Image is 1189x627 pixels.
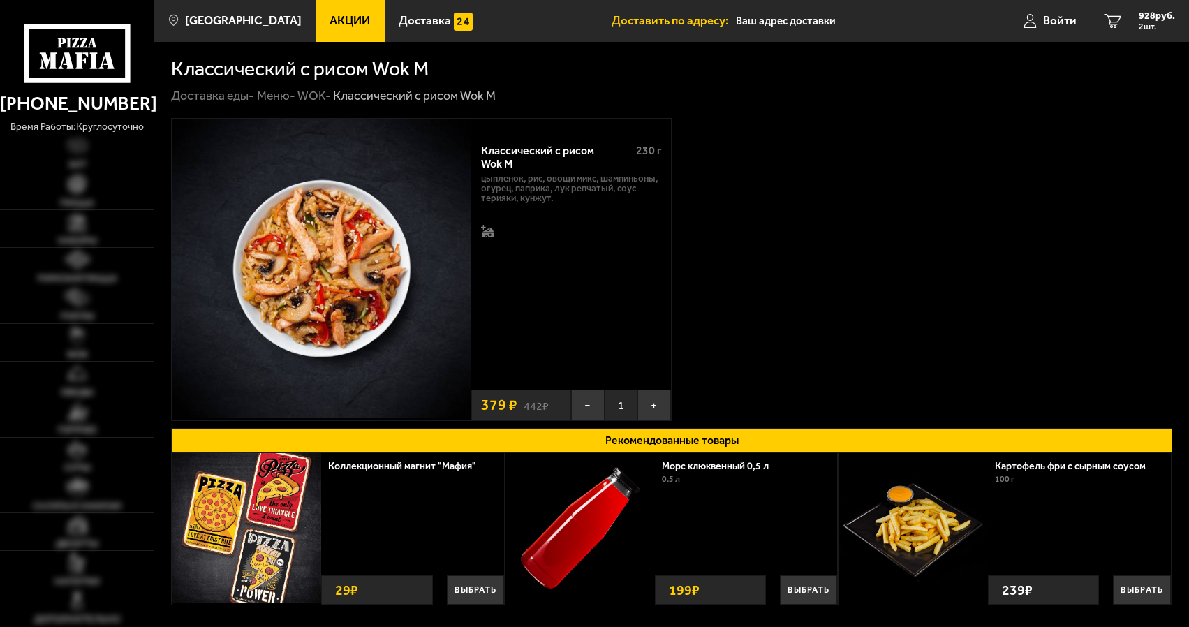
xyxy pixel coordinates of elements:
[297,88,331,103] a: WOK-
[330,15,370,27] span: Акции
[333,88,496,104] div: Классический с рисом Wok M
[399,15,451,27] span: Доставка
[34,614,120,624] span: Дополнительно
[995,460,1158,472] a: Картофель фри с сырным соусом
[54,577,100,586] span: Напитки
[665,576,703,604] strong: 199 ₽
[61,311,94,320] span: Роллы
[998,576,1036,604] strong: 239 ₽
[995,474,1014,484] span: 100 г
[61,388,94,397] span: Обеды
[60,198,94,207] span: Пицца
[56,539,98,548] span: Десерты
[257,88,295,103] a: Меню-
[612,15,736,27] span: Доставить по адресу:
[64,463,91,472] span: Супы
[780,575,837,605] button: Выбрать
[1043,15,1077,27] span: Войти
[662,460,781,472] a: Морс клюквенный 0,5 л
[38,274,117,283] span: Римская пицца
[171,59,429,78] h1: Классический с рисом Wok M
[605,390,638,420] span: 1
[1113,575,1170,605] button: Выбрать
[185,15,302,27] span: [GEOGRAPHIC_DATA]
[1139,11,1175,21] span: 928 руб.
[636,144,662,157] span: 230 г
[172,119,471,418] img: Классический с рисом Wok M
[571,390,605,420] button: −
[481,174,662,204] p: цыпленок, рис, овощи микс, шампиньоны, огурец, паприка, лук репчатый, соус терияки, кунжут.
[58,236,97,245] span: Наборы
[58,425,97,434] span: Горячее
[1139,22,1175,31] span: 2 шт.
[328,460,489,472] a: Коллекционный магнит "Мафия"
[332,576,362,604] strong: 29 ₽
[481,144,626,170] div: Классический с рисом Wok M
[67,350,88,359] span: WOK
[736,8,974,34] input: Ваш адрес доставки
[662,474,680,484] span: 0.5 л
[68,160,87,169] span: Хит
[172,119,471,420] a: Классический с рисом Wok M
[637,390,671,420] button: +
[481,397,517,412] span: 379 ₽
[33,501,121,510] span: Салаты и закуски
[447,575,504,605] button: Выбрать
[454,13,473,31] img: 15daf4d41897b9f0e9f617042186c801.svg
[171,428,1172,453] button: Рекомендованные товары
[524,398,549,412] s: 442 ₽
[171,88,254,103] a: Доставка еды-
